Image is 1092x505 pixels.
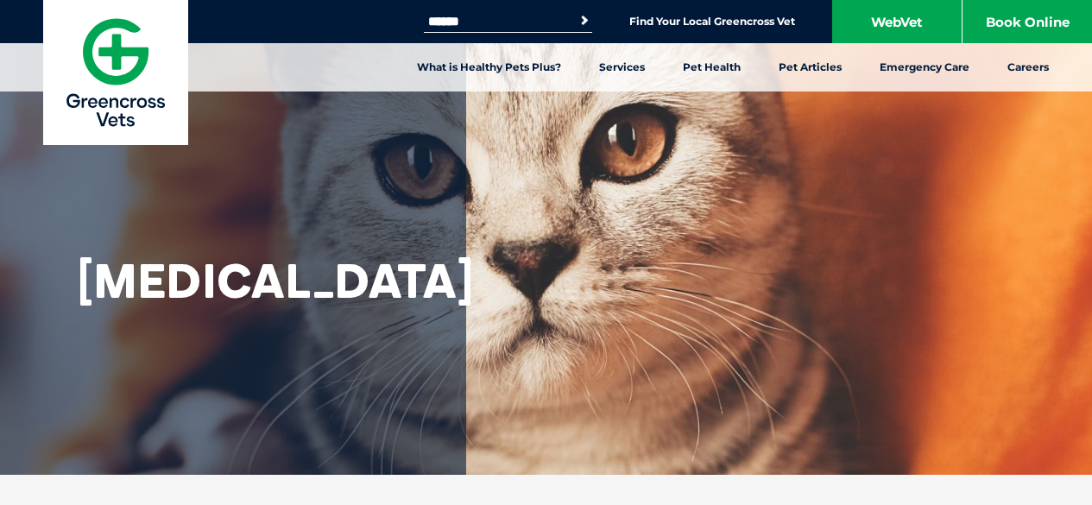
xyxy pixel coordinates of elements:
[760,43,861,92] a: Pet Articles
[988,43,1068,92] a: Careers
[398,43,580,92] a: What is Healthy Pets Plus?
[664,43,760,92] a: Pet Health
[78,255,423,306] h1: [MEDICAL_DATA]
[629,15,795,28] a: Find Your Local Greencross Vet
[580,43,664,92] a: Services
[576,12,593,29] button: Search
[861,43,988,92] a: Emergency Care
